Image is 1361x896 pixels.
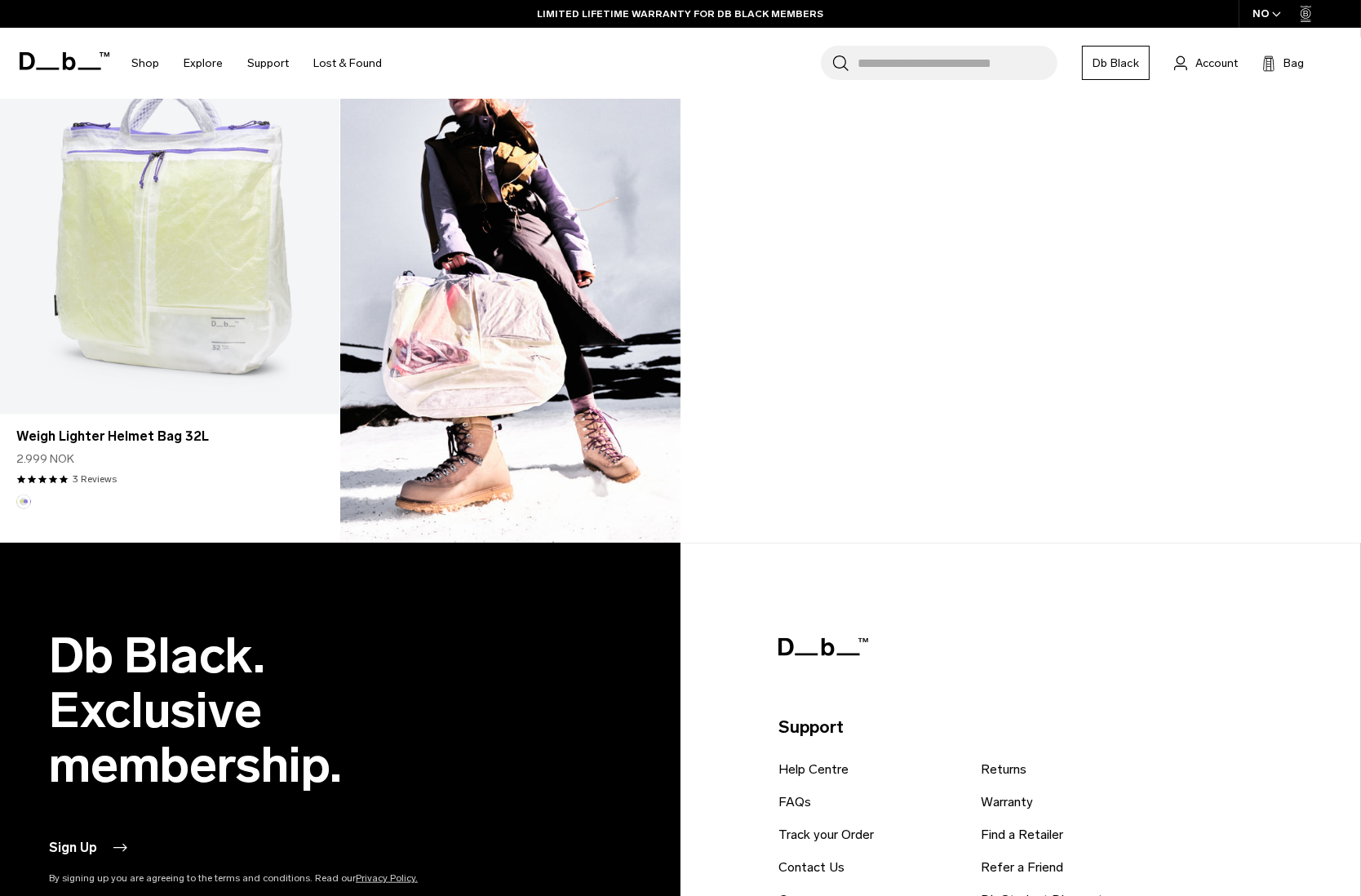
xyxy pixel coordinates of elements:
a: Shop [131,34,159,92]
span: 2.999 NOK [16,450,74,468]
p: By signing up you are agreeing to the terms and conditions. Read our [49,871,490,885]
a: Warranty [981,792,1033,812]
img: Content block image [340,38,680,543]
a: 3 reviews [73,472,117,486]
a: Contact Us [778,858,845,877]
h2: Db Black. Exclusive membership. [49,628,490,792]
a: Weigh Lighter Helmet Bag 32L [16,427,323,446]
button: Bag [1262,53,1304,73]
a: Db Black [1082,46,1150,80]
a: FAQs [778,792,811,812]
nav: Main Navigation [119,28,394,99]
a: Refer a Friend [981,858,1063,877]
a: Lost & Found [313,34,382,92]
a: Track your Order [778,825,874,845]
button: Sign Up [49,838,130,858]
span: Bag [1283,55,1304,72]
a: Account [1174,53,1238,73]
p: Support [778,714,1305,740]
a: Explore [184,34,223,92]
a: Privacy Policy. [356,872,418,884]
a: Help Centre [778,760,849,779]
a: Find a Retailer [981,825,1063,845]
a: Support [247,34,289,92]
a: Returns [981,760,1026,779]
button: Aurora [16,495,31,509]
a: LIMITED LIFETIME WARRANTY FOR DB BLACK MEMBERS [538,7,824,21]
span: Account [1195,55,1238,72]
